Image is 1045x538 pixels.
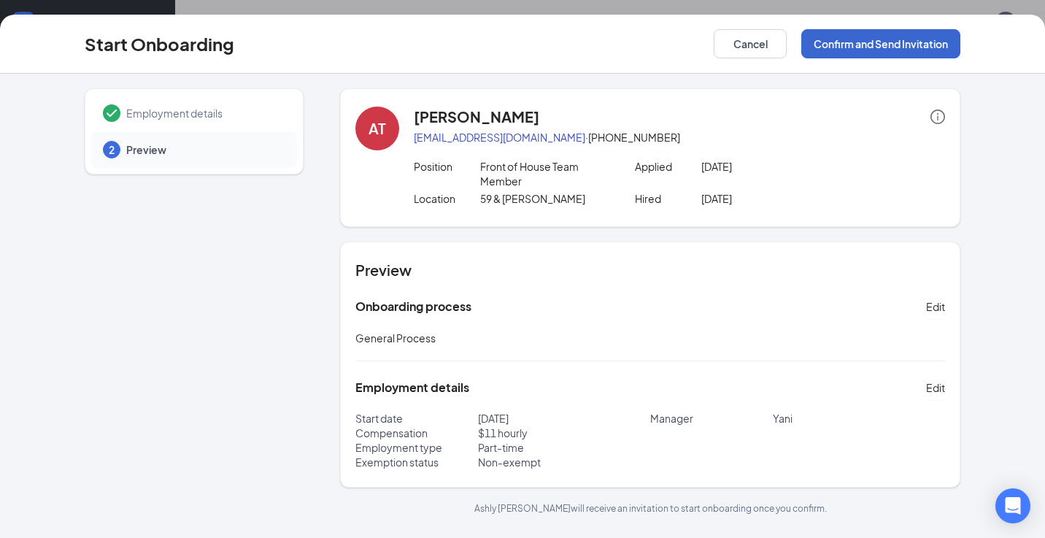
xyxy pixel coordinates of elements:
[480,159,613,188] p: Front of House Team Member
[103,104,120,122] svg: Checkmark
[926,376,945,399] button: Edit
[926,295,945,318] button: Edit
[478,426,650,440] p: $ 11 hourly
[355,380,469,396] h5: Employment details
[773,411,945,426] p: Yani
[650,411,773,426] p: Manager
[926,299,945,314] span: Edit
[414,159,480,174] p: Position
[340,502,960,515] p: Ashly [PERSON_NAME] will receive an invitation to start onboarding once you confirm.
[995,488,1030,523] div: Open Intercom Messenger
[126,142,282,157] span: Preview
[109,142,115,157] span: 2
[478,411,650,426] p: [DATE]
[369,118,386,139] div: AT
[126,106,282,120] span: Employment details
[635,191,701,206] p: Hired
[414,191,480,206] p: Location
[355,455,478,469] p: Exemption status
[85,31,234,56] h3: Start Onboarding
[355,411,478,426] p: Start date
[414,107,539,127] h4: [PERSON_NAME]
[355,331,436,345] span: General Process
[414,131,585,144] a: [EMAIL_ADDRESS][DOMAIN_NAME]
[478,440,650,455] p: Part-time
[701,191,834,206] p: [DATE]
[355,440,478,455] p: Employment type
[714,29,787,58] button: Cancel
[414,130,945,145] p: · [PHONE_NUMBER]
[480,191,613,206] p: 59 & [PERSON_NAME]
[930,109,945,124] span: info-circle
[355,299,471,315] h5: Onboarding process
[701,159,834,174] p: [DATE]
[355,260,945,280] h4: Preview
[926,380,945,395] span: Edit
[478,455,650,469] p: Non-exempt
[355,426,478,440] p: Compensation
[635,159,701,174] p: Applied
[801,29,960,58] button: Confirm and Send Invitation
